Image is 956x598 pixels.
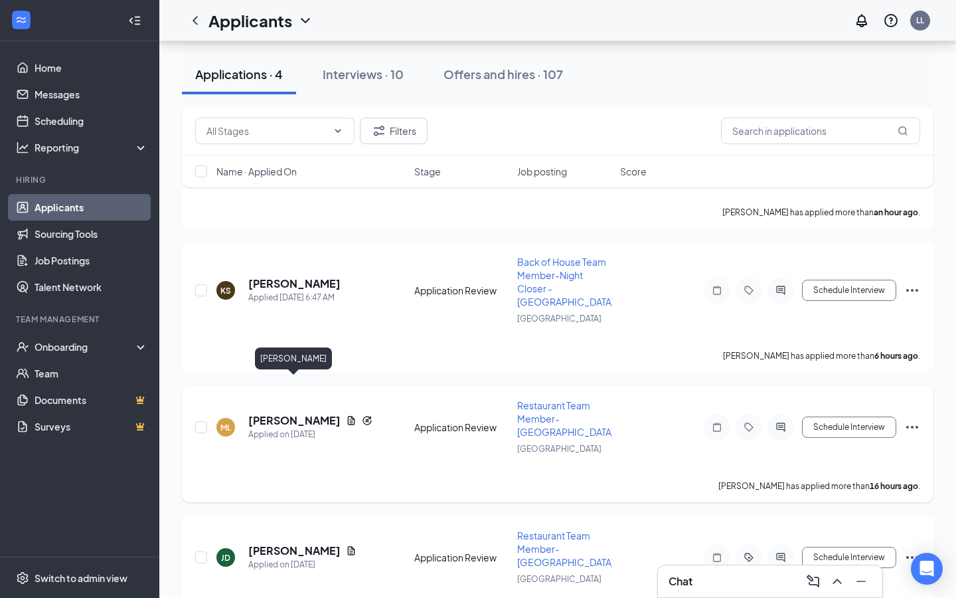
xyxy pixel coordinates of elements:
[620,165,647,178] span: Score
[773,552,789,563] svg: ActiveChat
[669,574,692,589] h3: Chat
[16,314,145,325] div: Team Management
[517,165,567,178] span: Job posting
[221,552,230,563] div: JD
[35,81,148,108] a: Messages
[35,340,137,353] div: Onboarding
[741,422,757,433] svg: Tag
[709,285,725,296] svg: Note
[517,574,601,584] span: [GEOGRAPHIC_DATA]
[362,415,372,426] svg: Reapply
[829,573,845,589] svg: ChevronUp
[35,360,148,387] a: Team
[709,422,725,433] svg: Note
[208,9,292,32] h1: Applicants
[802,280,896,301] button: Schedule Interview
[904,419,920,435] svg: Ellipses
[187,13,203,29] svg: ChevronLeft
[248,558,357,571] div: Applied on [DATE]
[870,481,918,491] b: 16 hours ago
[898,126,908,136] svg: MagnifyingGlass
[741,552,757,563] svg: ActiveTag
[35,108,148,134] a: Scheduling
[883,13,899,29] svg: QuestionInfo
[323,66,404,82] div: Interviews · 10
[904,549,920,565] svg: Ellipses
[220,422,231,433] div: ML
[16,141,29,154] svg: Analysis
[517,530,614,568] span: Restaurant Team Member- [GEOGRAPHIC_DATA]
[517,444,601,454] span: [GEOGRAPHIC_DATA]
[773,422,789,433] svg: ActiveChat
[874,351,918,361] b: 6 hours ago
[854,13,870,29] svg: Notifications
[35,571,127,585] div: Switch to admin view
[517,256,614,308] span: Back of House Team Member-Night Closer - [GEOGRAPHIC_DATA]
[741,285,757,296] svg: Tag
[802,417,896,438] button: Schedule Interview
[874,207,918,217] b: an hour ago
[773,285,789,296] svg: ActiveChat
[904,282,920,298] svg: Ellipses
[827,571,848,592] button: ChevronUp
[916,15,924,26] div: LL
[35,387,148,413] a: DocumentsCrown
[35,141,149,154] div: Reporting
[216,165,297,178] span: Name · Applied On
[723,350,920,361] p: [PERSON_NAME] has applied more than .
[16,571,29,585] svg: Settings
[911,553,943,585] div: Open Intercom Messenger
[333,126,343,136] svg: ChevronDown
[35,194,148,221] a: Applicants
[414,165,441,178] span: Stage
[803,571,824,592] button: ComposeMessage
[297,13,313,29] svg: ChevronDown
[517,314,601,324] span: [GEOGRAPHIC_DATA]
[721,118,920,144] input: Search in applications
[16,174,145,185] div: Hiring
[220,285,231,296] div: KS
[371,123,387,139] svg: Filter
[35,54,148,81] a: Home
[414,421,509,434] div: Application Review
[346,415,357,426] svg: Document
[15,13,28,27] svg: WorkstreamLogo
[360,118,428,144] button: Filter Filters
[206,124,327,138] input: All Stages
[248,413,341,428] h5: [PERSON_NAME]
[718,480,920,492] p: [PERSON_NAME] has applied more than .
[850,571,872,592] button: Minimize
[35,274,148,300] a: Talent Network
[517,399,614,438] span: Restaurant Team Member- [GEOGRAPHIC_DATA]
[255,348,332,369] div: [PERSON_NAME]
[248,544,341,558] h5: [PERSON_NAME]
[414,284,509,297] div: Application Review
[248,291,341,304] div: Applied [DATE] 6:47 AM
[195,66,283,82] div: Applications · 4
[805,573,821,589] svg: ComposeMessage
[16,340,29,353] svg: UserCheck
[853,573,869,589] svg: Minimize
[128,14,141,27] svg: Collapse
[35,413,148,440] a: SurveysCrown
[346,546,357,556] svg: Document
[248,428,372,441] div: Applied on [DATE]
[248,276,341,291] h5: [PERSON_NAME]
[443,66,563,82] div: Offers and hires · 107
[709,552,725,563] svg: Note
[802,547,896,568] button: Schedule Interview
[414,551,509,564] div: Application Review
[35,221,148,247] a: Sourcing Tools
[35,247,148,274] a: Job Postings
[722,207,920,218] p: [PERSON_NAME] has applied more than .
